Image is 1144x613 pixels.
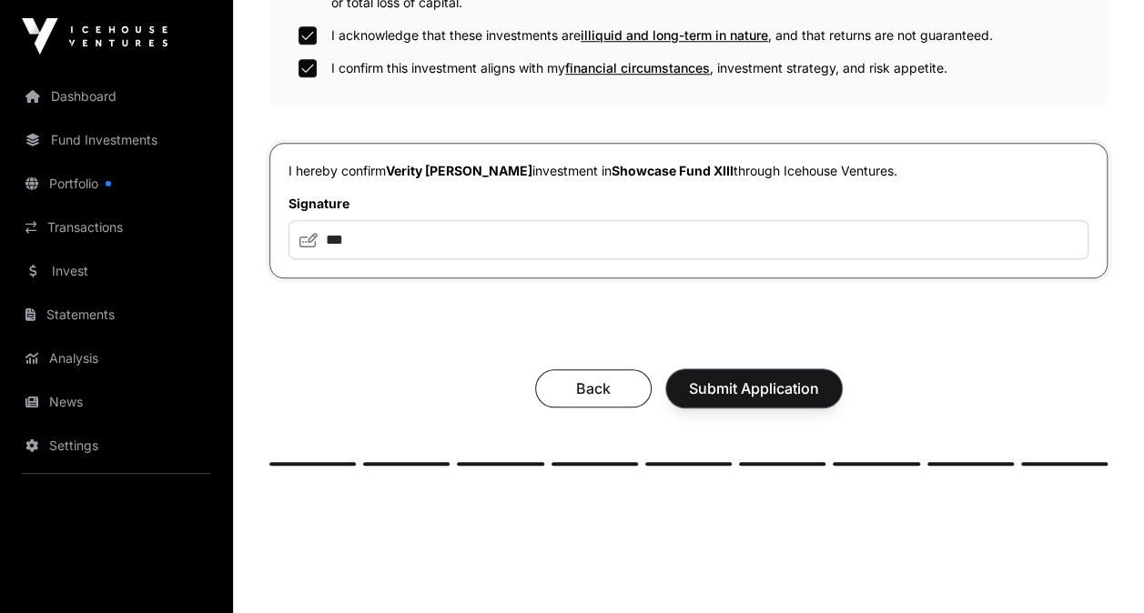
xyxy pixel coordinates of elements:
span: Back [558,377,629,399]
a: Settings [15,426,218,466]
span: illiquid and long-term in nature [581,27,768,43]
a: Statements [15,295,218,335]
p: I hereby confirm investment in through Icehouse Ventures. [289,162,1088,180]
span: Showcase Fund XIII [612,163,734,178]
span: Verity [PERSON_NAME] [386,163,532,178]
span: financial circumstances [565,60,710,75]
label: Signature [289,195,1088,213]
label: I acknowledge that these investments are , and that returns are not guaranteed. [331,26,993,45]
span: Submit Application [689,377,819,399]
a: Invest [15,251,218,291]
iframe: Chat Widget [1053,526,1144,613]
a: Dashboard [15,76,218,116]
label: I confirm this investment aligns with my , investment strategy, and risk appetite. [331,59,947,77]
a: Analysis [15,338,218,378]
a: Transactions [15,207,218,247]
a: Portfolio [15,164,218,204]
img: Icehouse Ventures Logo [22,18,167,55]
button: Submit Application [666,369,842,407]
a: Fund Investments [15,120,218,160]
a: News [15,382,218,422]
button: Back [535,369,652,407]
